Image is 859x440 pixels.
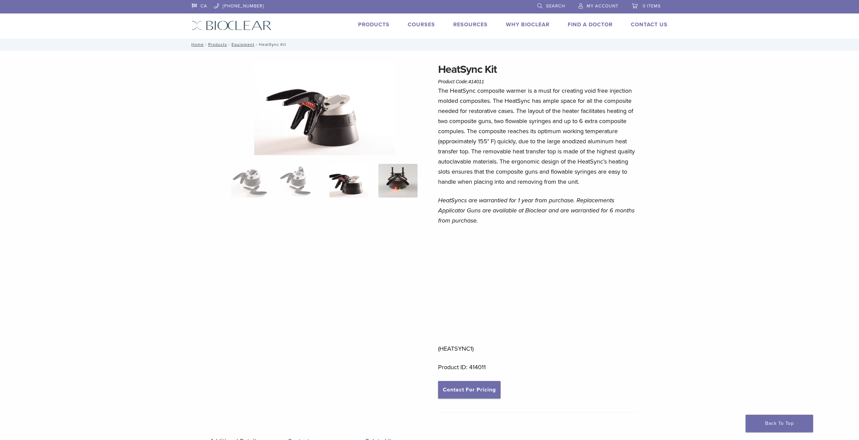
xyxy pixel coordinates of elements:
span: / [254,43,259,46]
span: Search [546,3,565,9]
img: HeatSync-Kit-4-324x324.jpg [231,164,270,198]
img: HeatSync Kit - Image 2 [280,164,319,198]
a: Home [189,42,204,47]
img: HeatSync Kit - Image 3 [329,164,368,198]
nav: HeatSync Kit [187,38,673,51]
span: My Account [587,3,618,9]
p: Product ID: 414011 [438,362,637,372]
span: 414011 [468,79,484,84]
em: HeatSyncs are warrantied for 1 year from purchase. Replacements Applicator Guns are available at ... [438,197,635,224]
a: Equipment [232,42,254,47]
img: HeatSync Kit - Image 3 [254,61,395,155]
span: / [227,43,232,46]
a: Why Bioclear [506,21,549,28]
span: / [204,43,208,46]
a: Products [358,21,390,28]
a: Products [208,42,227,47]
a: Resources [453,21,488,28]
p: The HeatSync composite warmer is a must for creating void free injection molded composites. The H... [438,86,637,187]
img: Bioclear [192,21,272,30]
a: Find A Doctor [568,21,613,28]
a: Contact For Pricing [438,381,501,399]
p: (HEATSYNC1) [438,234,637,354]
span: 0 items [643,3,661,9]
a: Courses [408,21,435,28]
a: Contact Us [631,21,668,28]
a: Back To Top [746,415,813,432]
h1: HeatSync Kit [438,61,637,78]
span: Product Code: [438,79,484,84]
img: HeatSync Kit - Image 4 [378,164,417,198]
